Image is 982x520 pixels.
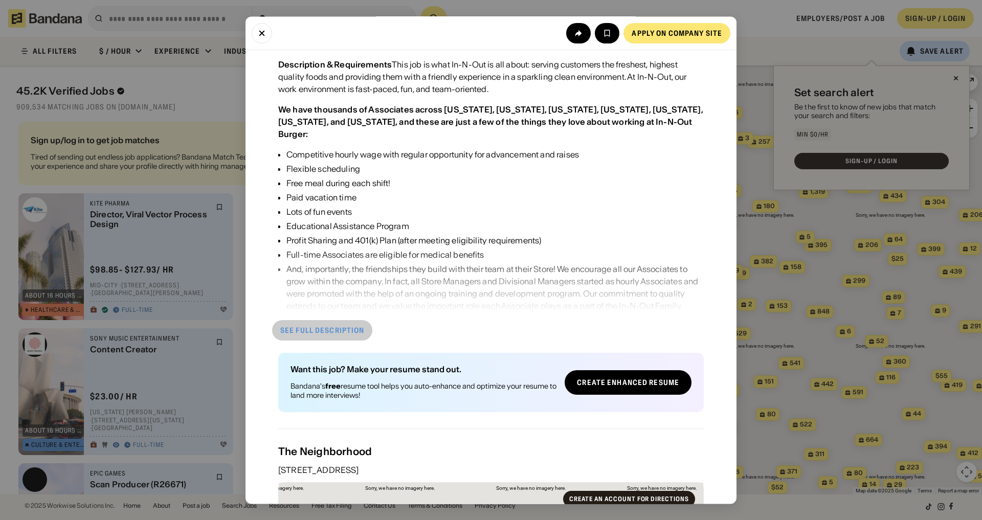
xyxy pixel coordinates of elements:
[280,327,364,334] div: See full description
[291,365,556,373] div: Want this job? Make your resume stand out.
[325,381,341,391] b: free
[286,163,704,175] div: Flexible scheduling
[286,263,704,312] div: And, importantly, the friendships they build with their team at their Store! We encourage all our...
[286,220,704,232] div: Educational Assistance Program
[286,206,704,218] div: Lots of fun events
[577,379,679,387] div: Create Enhanced Resume
[278,466,704,474] div: [STREET_ADDRESS]
[278,59,392,70] div: Description & Requirements
[286,191,704,204] div: Paid vacation time
[252,22,272,43] button: Close
[291,381,556,400] div: Bandana's resume tool helps you auto-enhance and optimize your resume to land more interviews!
[632,29,722,36] div: Apply on company site
[278,58,704,95] div: This job is what In-N-Out is all about: serving customers the freshest, highest quality foods and...
[286,248,704,261] div: Full-time Associates are eligible for medical benefits
[286,148,704,161] div: Competitive hourly wage with regular opportunity for advancement and raises
[286,234,704,246] div: Profit Sharing and 401(k) Plan (after meeting eligibility requirements)
[286,177,704,189] div: Free meal during each shift!
[569,496,689,503] div: Create an account for directions
[278,446,704,458] div: The Neighborhood
[278,104,703,139] div: We have thousands of Associates across [US_STATE], [US_STATE], [US_STATE], [US_STATE], [US_STATE]...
